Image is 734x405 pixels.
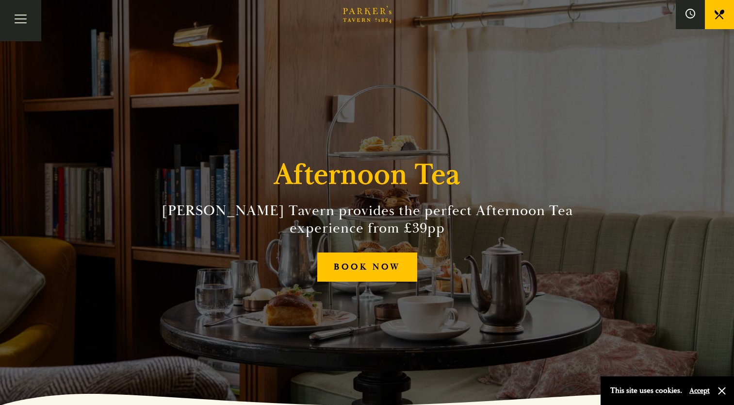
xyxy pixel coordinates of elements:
[689,386,710,395] button: Accept
[717,386,727,396] button: Close and accept
[610,384,682,398] p: This site uses cookies.
[274,157,460,192] h1: Afternoon Tea
[146,202,588,237] h2: [PERSON_NAME] Tavern provides the perfect Afternoon Tea experience from £39pp
[317,253,417,282] a: BOOK NOW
